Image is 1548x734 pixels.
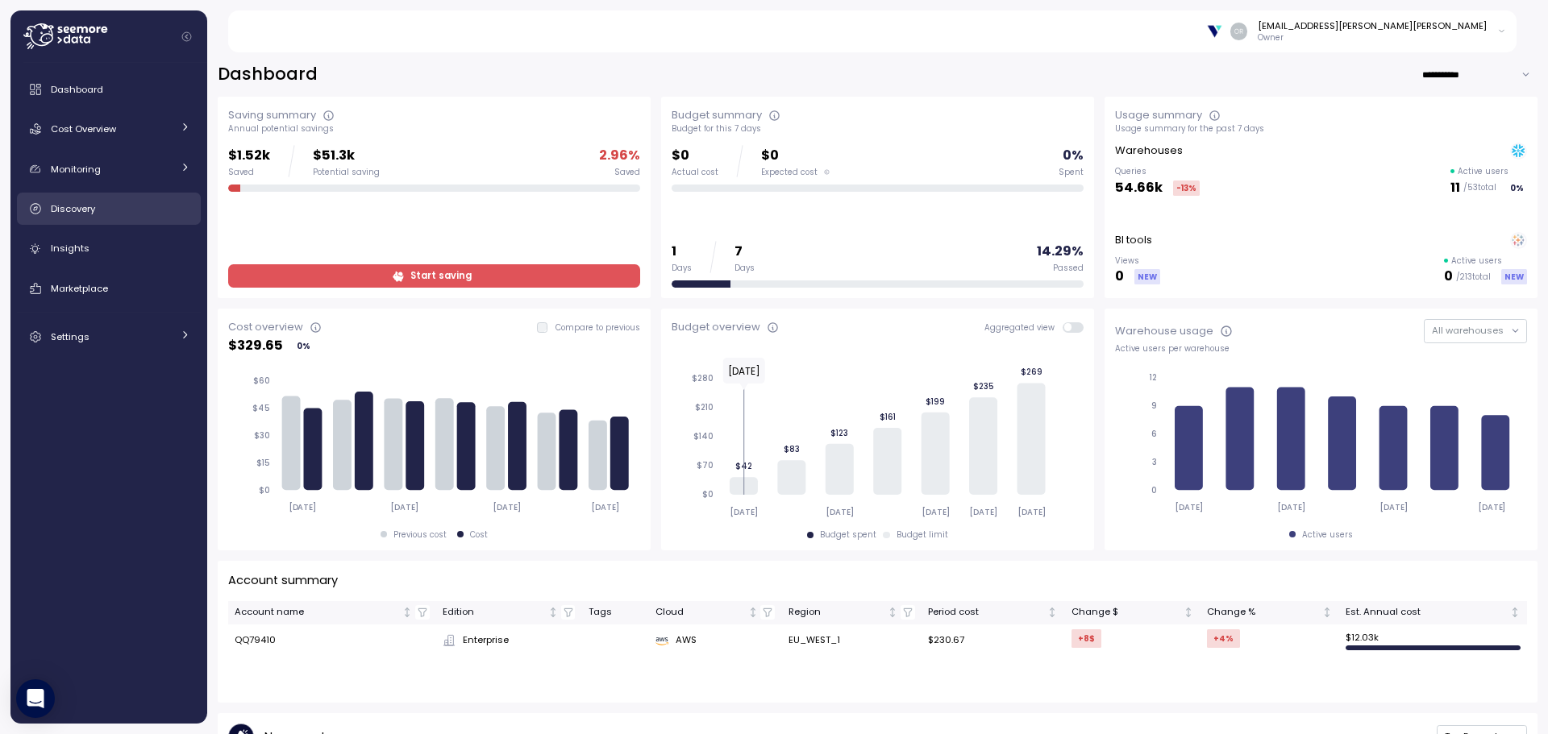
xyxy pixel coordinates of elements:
[1201,601,1339,624] th: Change %Not sorted
[51,122,116,135] span: Cost Overview
[1115,255,1160,267] p: Views
[922,507,950,517] tspan: [DATE]
[728,364,760,378] text: [DATE]
[1230,23,1247,39] img: 499001cd1bdc1216dde1ec8c15af40e6
[228,167,270,178] div: Saved
[926,396,945,407] tspan: $199
[16,679,55,718] div: Open Intercom Messenger
[1450,177,1460,199] p: 11
[880,412,896,422] tspan: $161
[697,460,714,471] tspan: $70
[784,444,800,454] tspan: $83
[1278,502,1306,512] tspan: [DATE]
[969,507,997,517] tspan: [DATE]
[672,241,692,263] p: 1
[1064,601,1200,624] th: Change $Not sorted
[218,63,318,86] h2: Dashboard
[17,193,201,225] a: Discovery
[649,601,781,624] th: CloudNot sorted
[1115,143,1183,159] p: Warehouses
[228,319,303,335] div: Cost overview
[17,272,201,305] a: Marketplace
[1463,182,1496,193] p: / 53 total
[547,607,559,618] div: Not sorted
[1072,605,1180,620] div: Change $
[252,403,270,413] tspan: $45
[228,264,640,288] a: Start saving
[1444,266,1453,288] p: 0
[599,145,640,167] p: 2.96 %
[1176,502,1204,512] tspan: [DATE]
[17,73,201,106] a: Dashboard
[1346,605,1507,620] div: Est. Annual cost
[17,321,201,353] a: Settings
[1017,507,1046,517] tspan: [DATE]
[747,607,759,618] div: Not sorted
[402,607,413,618] div: Not sorted
[1173,180,1200,196] div: -13 %
[177,31,197,43] button: Collapse navigation
[820,529,876,541] div: Budget spent
[1063,145,1084,167] p: 0 %
[672,107,762,123] div: Budget summary
[253,375,270,386] tspan: $60
[887,607,898,618] div: Not sorted
[672,319,760,335] div: Budget overview
[695,402,714,413] tspan: $210
[897,529,948,541] div: Budget limit
[972,381,993,392] tspan: $235
[702,489,714,500] tspan: $0
[1152,457,1157,467] tspan: 3
[589,605,643,620] div: Tags
[1432,324,1504,337] span: All warehouses
[1456,272,1491,283] p: / 213 total
[789,605,885,620] div: Region
[1151,429,1157,439] tspan: 6
[228,601,436,624] th: Account nameNot sorted
[734,241,755,263] p: 7
[1115,166,1200,177] p: Queries
[51,330,89,343] span: Settings
[922,601,1065,624] th: Period costNot sorted
[51,202,95,215] span: Discovery
[443,605,545,620] div: Edition
[761,167,818,178] span: Expected cost
[1458,166,1508,177] p: Active users
[228,571,338,590] p: Account summary
[51,83,103,96] span: Dashboard
[734,263,755,274] div: Days
[1037,241,1084,263] p: 14.29 %
[1115,232,1152,248] p: BI tools
[51,282,108,295] span: Marketplace
[1115,123,1527,135] div: Usage summary for the past 7 days
[1507,180,1527,196] div: 0 %
[17,113,201,145] a: Cost Overview
[655,633,775,648] div: AWS
[735,461,752,471] tspan: $42
[17,153,201,185] a: Monitoring
[592,502,620,512] tspan: [DATE]
[1207,605,1319,620] div: Change %
[228,145,270,167] p: $1.52k
[1115,266,1124,288] p: 0
[1302,529,1353,541] div: Active users
[1183,607,1194,618] div: Not sorted
[1115,343,1527,355] div: Active users per warehouse
[692,373,714,384] tspan: $280
[1053,263,1084,274] div: Passed
[259,485,270,496] tspan: $0
[1479,502,1507,512] tspan: [DATE]
[1115,323,1213,339] div: Warehouse usage
[288,502,316,512] tspan: [DATE]
[1258,19,1487,32] div: [EMAIL_ADDRESS][PERSON_NAME][PERSON_NAME]
[228,123,640,135] div: Annual potential savings
[235,605,400,620] div: Account name
[672,145,718,167] p: $0
[1339,624,1527,657] td: $ 12.03k
[228,624,436,657] td: QQ79410
[614,167,640,178] div: Saved
[672,263,692,274] div: Days
[781,601,921,624] th: RegionNot sorted
[228,107,316,123] div: Saving summary
[922,624,1065,657] td: $230.67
